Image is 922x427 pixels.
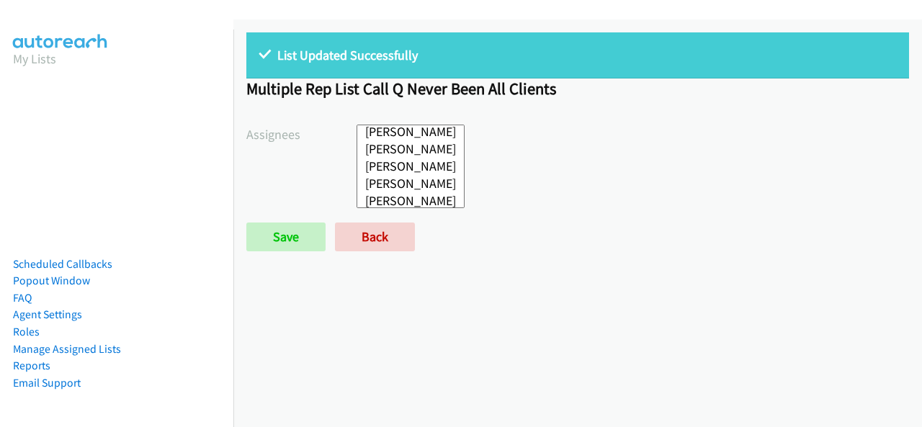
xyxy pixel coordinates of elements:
a: FAQ [13,291,32,305]
a: Agent Settings [13,307,82,321]
input: Save [246,223,326,251]
option: [PERSON_NAME] [364,123,457,140]
option: [PERSON_NAME] [364,158,457,175]
a: Reports [13,359,50,372]
label: Assignees [246,125,357,144]
option: [PERSON_NAME] [364,140,457,158]
option: [PERSON_NAME] [364,175,457,192]
h1: Multiple Rep List Call Q Never Been All Clients [246,78,909,99]
a: Popout Window [13,274,90,287]
a: Manage Assigned Lists [13,342,121,356]
p: List Updated Successfully [259,45,896,65]
a: Email Support [13,376,81,390]
a: Scheduled Callbacks [13,257,112,271]
option: [PERSON_NAME] [364,192,457,210]
a: My Lists [13,50,56,67]
a: Roles [13,325,40,338]
a: Back [335,223,415,251]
